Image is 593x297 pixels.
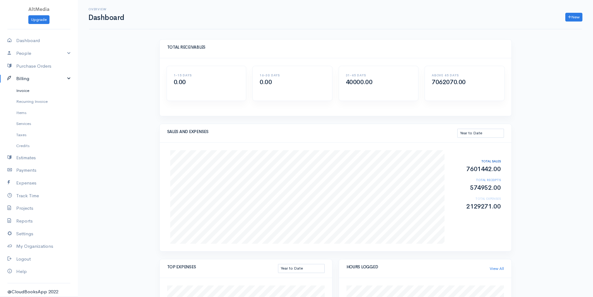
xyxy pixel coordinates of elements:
[451,166,501,173] h2: 7601442.00
[432,74,497,77] h6: ABOVE 45 DAYS
[432,78,466,86] span: 7062070.00
[346,265,490,269] h5: HOURS LOGGED
[174,78,186,86] span: 0.00
[346,78,373,86] span: 40000.00
[451,160,501,163] h6: TOTAL SALES
[167,265,278,269] h5: TOP EXPENSES
[167,45,504,50] h5: TOTAL RECEIVABLES
[346,74,412,77] h6: 31-45 DAYS
[260,74,325,77] h6: 16-30 DAYS
[451,203,501,210] h2: 2129271.00
[167,130,457,134] h5: SALES AND EXPENSES
[451,184,501,191] h2: 574952.00
[88,7,124,11] h6: Overview
[565,13,582,22] a: New
[451,197,501,200] h6: TOTAL EXPENSES
[88,14,124,22] h1: Dashboard
[260,78,272,86] span: 0.00
[174,74,239,77] h6: 1-15 DAYS
[28,6,49,12] span: AltMedia
[490,266,504,272] a: View All
[28,15,49,24] a: Upgrade
[451,178,501,182] h6: TOTAL RECEIPTS
[7,288,70,295] div: @CloudBooksApp 2022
